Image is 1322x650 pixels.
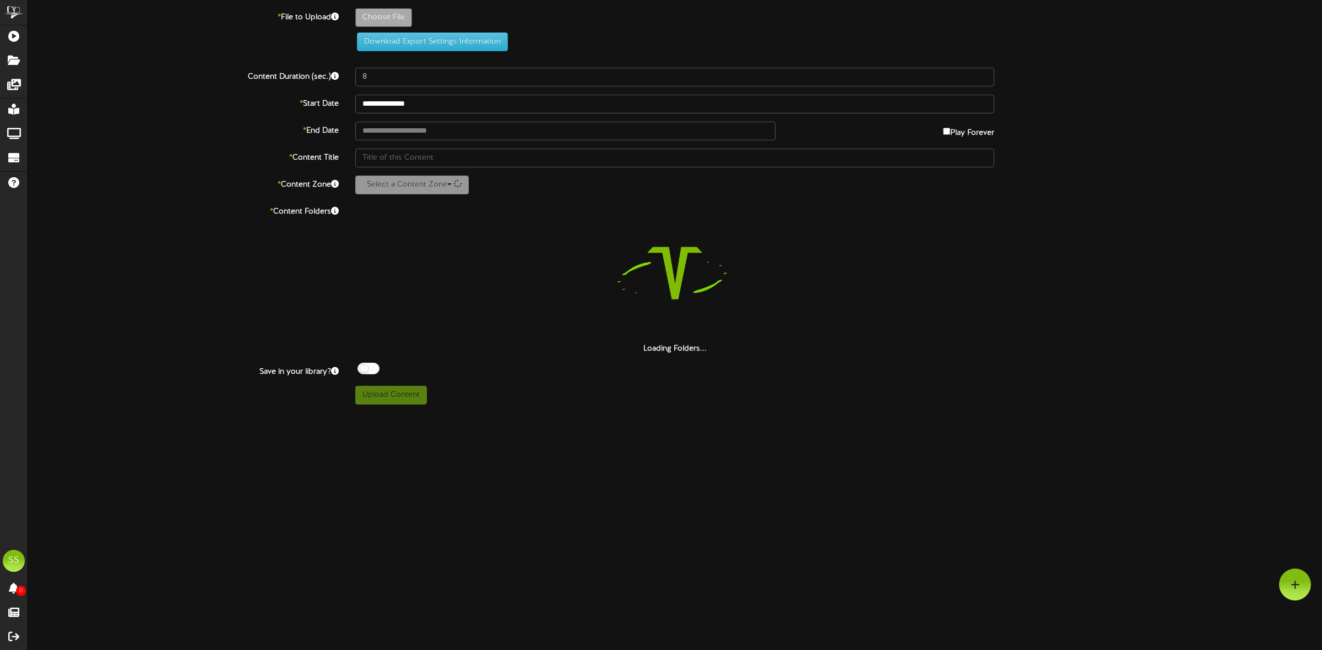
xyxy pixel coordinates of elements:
[355,176,469,194] button: Select a Content Zone
[19,176,347,190] label: Content Zone
[19,8,347,23] label: File to Upload
[357,32,508,51] button: Download Export Settings Information
[943,128,950,135] input: Play Forever
[19,122,347,136] label: End Date
[351,37,508,46] a: Download Export Settings Information
[16,586,26,596] span: 0
[3,550,25,572] div: SS
[604,203,745,343] img: loading-spinner-5.png
[19,68,347,83] label: Content Duration (sec.)
[19,95,347,110] label: Start Date
[19,149,347,163] label: Content Title
[19,203,347,217] label: Content Folders
[943,122,994,139] label: Play Forever
[355,149,994,167] input: Title of this Content
[19,363,347,378] label: Save in your library?
[355,386,427,405] button: Upload Content
[643,345,707,353] strong: Loading Folders...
